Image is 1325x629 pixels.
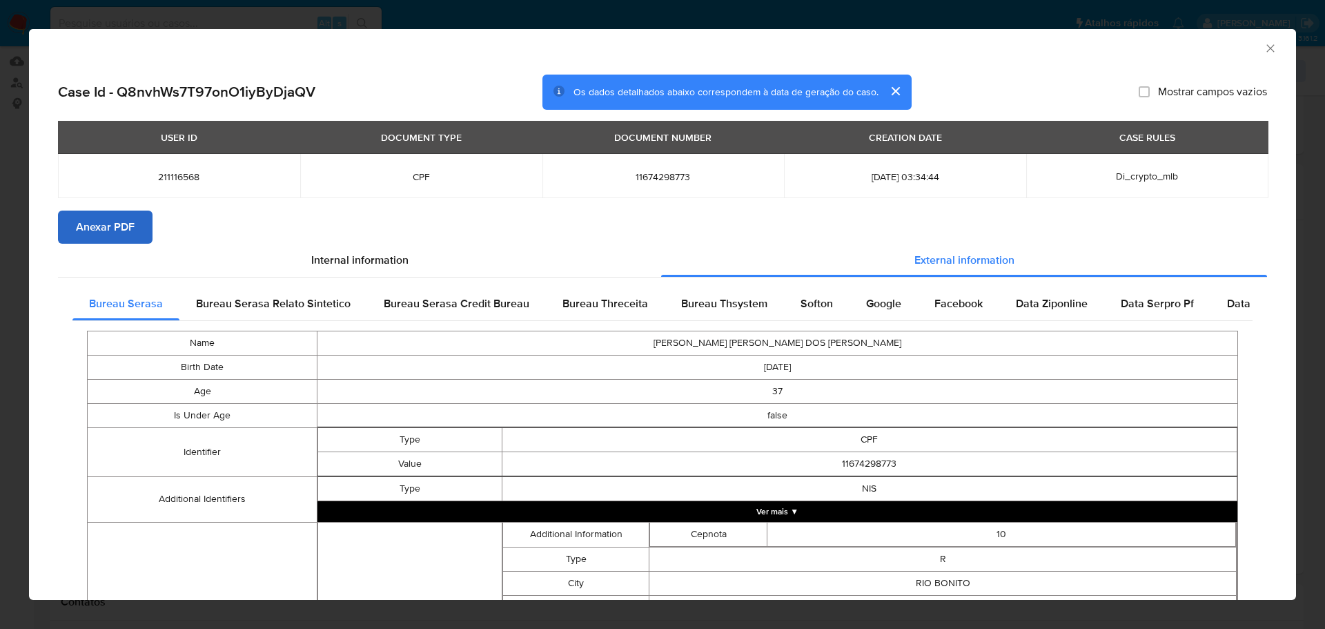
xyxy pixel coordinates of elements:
span: Facebook [934,296,983,311]
input: Mostrar campos vazios [1139,86,1150,97]
td: [DATE] [317,355,1238,379]
td: RIO BONITO [649,571,1237,595]
td: Type [318,476,502,501]
span: Bureau Thsystem [681,296,767,311]
span: [DATE] 03:34:44 [801,171,1010,183]
span: 211116568 [75,171,284,183]
td: Additional Identifiers [88,476,317,522]
span: CPF [317,171,526,183]
div: DOCUMENT NUMBER [606,126,720,149]
span: Bureau Threceita [562,296,648,311]
span: Anexar PDF [76,212,135,242]
td: Street Address [502,595,649,619]
td: City [502,571,649,595]
td: Type [502,547,649,571]
div: CREATION DATE [861,126,950,149]
span: Os dados detalhados abaixo correspondem à data de geração do caso. [573,85,879,99]
span: Di_crypto_mlb [1116,169,1178,183]
td: 37 [317,379,1238,403]
div: Detailed info [58,244,1267,277]
td: R [649,547,1237,571]
span: Mostrar campos vazios [1158,85,1267,99]
span: External information [914,252,1014,268]
td: Is Under Age [88,403,317,427]
td: Type [318,427,502,452]
div: closure-recommendation-modal [29,29,1296,600]
td: Age [88,379,317,403]
div: DOCUMENT TYPE [373,126,470,149]
td: CPF [502,427,1237,452]
span: Softon [801,296,833,311]
div: Detailed external info [72,287,1253,320]
button: Expand array [317,501,1237,522]
span: Bureau Serasa [89,296,163,311]
td: 11674298773 [502,452,1237,476]
div: USER ID [153,126,206,149]
td: Additional Information [502,522,649,547]
span: Google [866,296,901,311]
td: 10 [767,522,1236,546]
td: Birth Date [88,355,317,379]
span: Internal information [311,252,409,268]
div: CASE RULES [1111,126,1184,149]
td: Identifier [88,427,317,476]
button: Anexar PDF [58,211,153,244]
td: Value [318,452,502,476]
td: SETE [649,595,1237,619]
span: Bureau Serasa Relato Sintetico [196,296,351,311]
td: Cepnota [650,522,767,546]
span: Data Ziponline [1016,296,1088,311]
td: Name [88,331,317,355]
span: Bureau Serasa Credit Bureau [384,296,529,311]
span: Data Serpro Pj [1227,296,1299,311]
span: Data Serpro Pf [1121,296,1194,311]
button: cerrar [879,75,912,108]
h2: Case Id - Q8nvhWs7T97onO1iyByDjaQV [58,83,315,101]
span: 11674298773 [559,171,768,183]
td: [PERSON_NAME] [PERSON_NAME] DOS [PERSON_NAME] [317,331,1238,355]
td: NIS [502,476,1237,501]
button: Fechar a janela [1264,41,1276,54]
td: false [317,403,1238,427]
